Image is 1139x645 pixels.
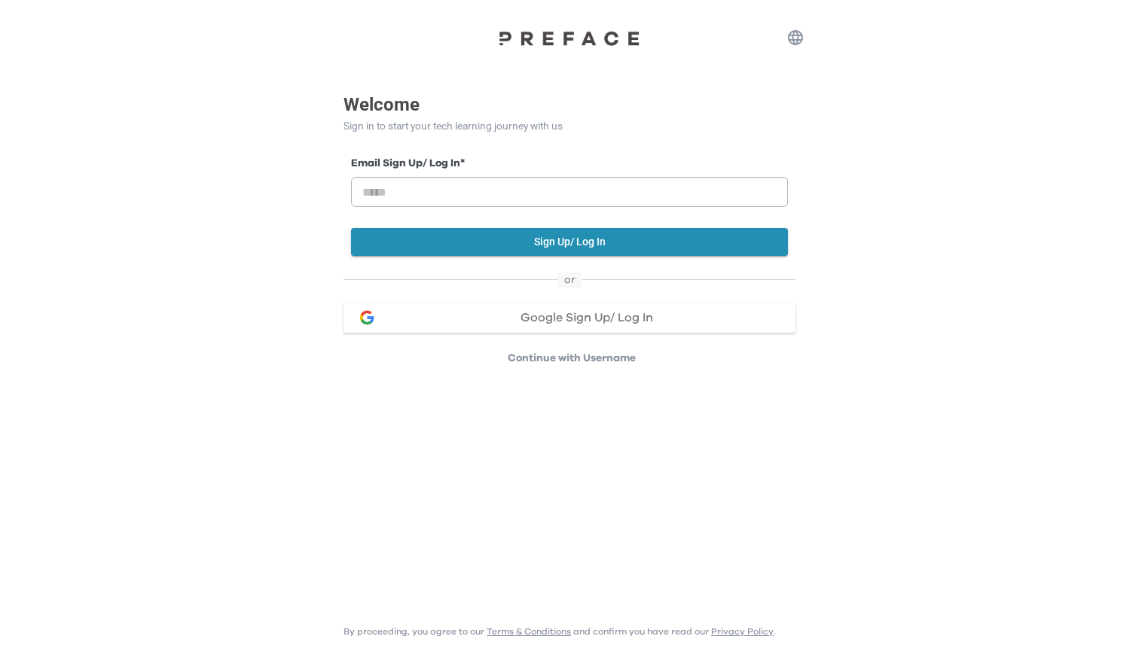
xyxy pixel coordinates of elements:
[344,625,776,637] p: By proceeding, you agree to our and confirm you have read our .
[351,156,788,172] label: Email Sign Up/ Log In *
[344,118,795,134] p: Sign in to start your tech learning journey with us
[344,91,795,118] p: Welcome
[494,30,645,46] img: Preface Logo
[487,627,571,636] a: Terms & Conditions
[344,303,795,333] button: google loginGoogle Sign Up/ Log In
[348,351,795,366] p: Continue with Username
[521,312,653,324] span: Google Sign Up/ Log In
[711,627,774,636] a: Privacy Policy
[351,228,788,256] button: Sign Up/ Log In
[358,309,376,327] img: google login
[558,272,582,288] span: or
